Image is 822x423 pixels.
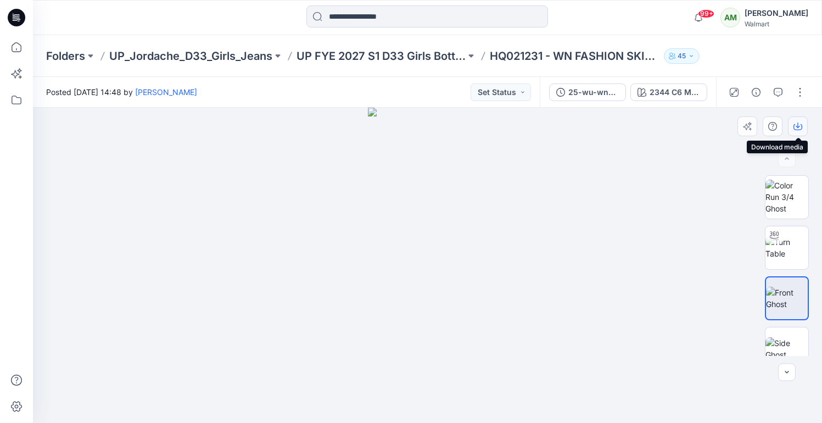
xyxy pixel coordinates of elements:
[135,87,197,97] a: [PERSON_NAME]
[297,48,466,64] a: UP FYE 2027 S1 D33 Girls Bottoms Jordache
[46,86,197,98] span: Posted [DATE] 14:48 by
[720,8,740,27] div: AM
[650,86,700,98] div: 2344 C6 MDWS
[678,50,686,62] p: 45
[630,84,707,101] button: 2344 C6 MDWS
[568,86,619,98] div: 25-wu-wn-2344 1st 05062025 sp26 2407 (1)
[368,108,487,423] img: eyJhbGciOiJIUzI1NiIsImtpZCI6IjAiLCJzbHQiOiJzZXMiLCJ0eXAiOiJKV1QifQ.eyJkYXRhIjp7InR5cGUiOiJzdG9yYW...
[765,337,808,360] img: Side Ghost
[46,48,85,64] a: Folders
[109,48,272,64] a: UP_Jordache_D33_Girls_Jeans
[490,48,659,64] p: HQ021231 - WN FASHION SKINNY JEGGING
[745,7,808,20] div: [PERSON_NAME]
[765,180,808,214] img: Color Run 3/4 Ghost
[549,84,626,101] button: 25-wu-wn-2344 1st 05062025 sp26 2407 (1)
[747,84,765,101] button: Details
[698,9,714,18] span: 99+
[766,287,808,310] img: Front Ghost
[664,48,700,64] button: 45
[765,236,808,259] img: Turn Table
[745,20,808,28] div: Walmart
